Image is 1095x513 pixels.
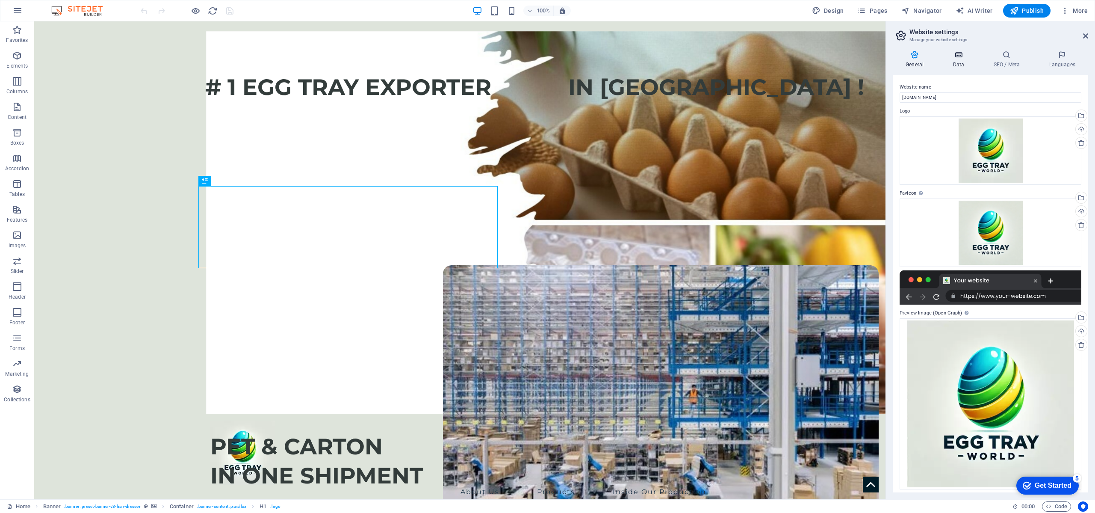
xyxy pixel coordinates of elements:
[7,501,30,512] a: Click to cancel selection. Double-click to open Pages
[9,345,25,352] p: Forms
[5,371,29,377] p: Marketing
[6,88,28,95] p: Columns
[151,504,156,509] i: This element contains a background
[43,501,61,512] span: Click to select. Double-click to edit
[1021,501,1035,512] span: 00 00
[900,106,1081,116] label: Logo
[857,6,887,15] span: Pages
[900,308,1081,318] label: Preview Image (Open Graph)
[10,139,24,146] p: Boxes
[900,116,1081,185] div: DALLE2025-03-0721.56.13-Amodernandprofessionallogofeaturingacolorfulabstracteggiconwithsmoothlaye...
[893,50,940,68] h4: General
[898,4,945,18] button: Navigator
[809,4,847,18] div: Design (Ctrl+Alt+Y)
[1027,503,1029,510] span: :
[854,4,891,18] button: Pages
[900,188,1081,199] label: Favicon
[208,6,218,16] i: Reload page
[900,82,1081,92] label: Website name
[1010,6,1044,15] span: Publish
[43,501,280,512] nav: breadcrumb
[536,6,550,16] h6: 100%
[63,2,72,10] div: 5
[901,6,942,15] span: Navigator
[197,501,246,512] span: . banner-content .parallax
[1003,4,1051,18] button: Publish
[260,501,266,512] span: Click to select. Double-click to edit
[270,501,280,512] span: . logo
[7,4,69,22] div: Get Started 5 items remaining, 0% complete
[1078,501,1088,512] button: Usercentrics
[9,294,26,300] p: Header
[64,501,141,512] span: . banner .preset-banner-v3-hair-dresser
[952,4,996,18] button: AI Writer
[900,92,1081,103] input: Name...
[909,28,1088,36] h2: Website settings
[812,6,844,15] span: Design
[4,396,30,403] p: Collections
[190,6,201,16] button: Click here to leave preview mode and continue editing
[980,50,1036,68] h4: SEO / Meta
[9,191,25,198] p: Tables
[1057,4,1091,18] button: More
[170,501,194,512] span: Click to select. Double-click to edit
[1036,50,1088,68] h4: Languages
[207,6,218,16] button: reload
[558,7,566,15] i: On resize automatically adjust zoom level to fit chosen device.
[6,37,28,44] p: Favorites
[1046,501,1067,512] span: Code
[5,165,29,172] p: Accordion
[25,9,62,17] div: Get Started
[9,242,26,249] p: Images
[940,50,980,68] h4: Data
[900,318,1081,489] div: DALLE2025-03-0721.56.13-Amodernandprofessionallogofeaturingacolorfulabstracteggiconwithsmoothlaye...
[909,36,1071,44] h3: Manage your website settings
[11,268,24,275] p: Slider
[49,6,113,16] img: Editor Logo
[809,4,847,18] button: Design
[6,62,28,69] p: Elements
[956,6,993,15] span: AI Writer
[900,199,1081,267] div: DALLE2025-03-0721.56.13-Amodernandprofessionallogofeaturingacolorfulabstracteggiconwithsmoothlaye...
[7,216,27,223] p: Features
[523,6,554,16] button: 100%
[9,319,25,326] p: Footer
[8,114,27,121] p: Content
[144,504,148,509] i: This element is a customizable preset
[1042,501,1071,512] button: Code
[1061,6,1088,15] span: More
[1012,501,1035,512] h6: Session time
